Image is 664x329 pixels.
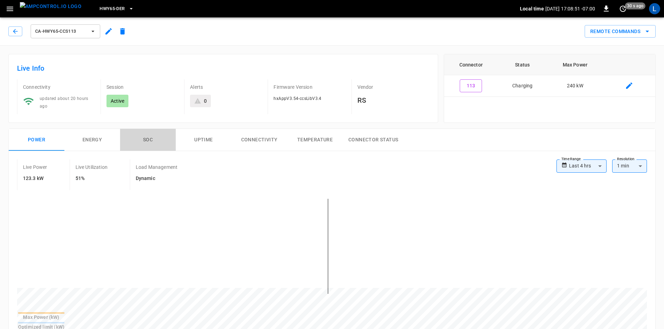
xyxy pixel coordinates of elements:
[274,96,321,101] span: hxAppV3.54-ccsLibV3.4
[40,96,88,109] span: updated about 20 hours ago
[274,84,346,91] p: Firmware Version
[561,156,581,162] label: Time Range
[176,129,231,151] button: Uptime
[106,84,179,91] p: Session
[97,2,136,16] button: HWY65-DER
[64,129,120,151] button: Energy
[76,164,108,171] p: Live Utilization
[612,159,647,173] div: 1 min
[498,54,547,75] th: Status
[545,5,595,12] p: [DATE] 17:08:51 -07:00
[20,2,81,11] img: ampcontrol.io logo
[617,156,634,162] label: Resolution
[23,175,47,182] h6: 123.3 kW
[136,164,177,171] p: Load Management
[343,129,404,151] button: Connector Status
[111,97,124,104] p: Active
[569,159,607,173] div: Last 4 hrs
[547,54,603,75] th: Max Power
[585,25,656,38] div: remote commands options
[520,5,544,12] p: Local time
[231,129,287,151] button: Connectivity
[357,84,429,91] p: Vendor
[357,95,429,106] h6: RS
[498,75,547,97] td: Charging
[204,97,207,104] div: 0
[287,129,343,151] button: Temperature
[444,54,498,75] th: Connector
[136,175,177,182] h6: Dynamic
[625,2,646,9] span: 30 s ago
[190,84,262,91] p: Alerts
[649,3,660,14] div: profile-icon
[585,25,656,38] button: Remote Commands
[31,24,100,38] button: ca-hwy65-ccs113
[35,28,87,36] span: ca-hwy65-ccs113
[617,3,629,14] button: set refresh interval
[23,164,47,171] p: Live Power
[120,129,176,151] button: SOC
[547,75,603,97] td: 240 kW
[444,54,655,97] table: connector table
[9,129,64,151] button: Power
[100,5,125,13] span: HWY65-DER
[460,79,482,92] button: 113
[23,84,95,91] p: Connectivity
[76,175,108,182] h6: 51%
[17,63,429,74] h6: Live Info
